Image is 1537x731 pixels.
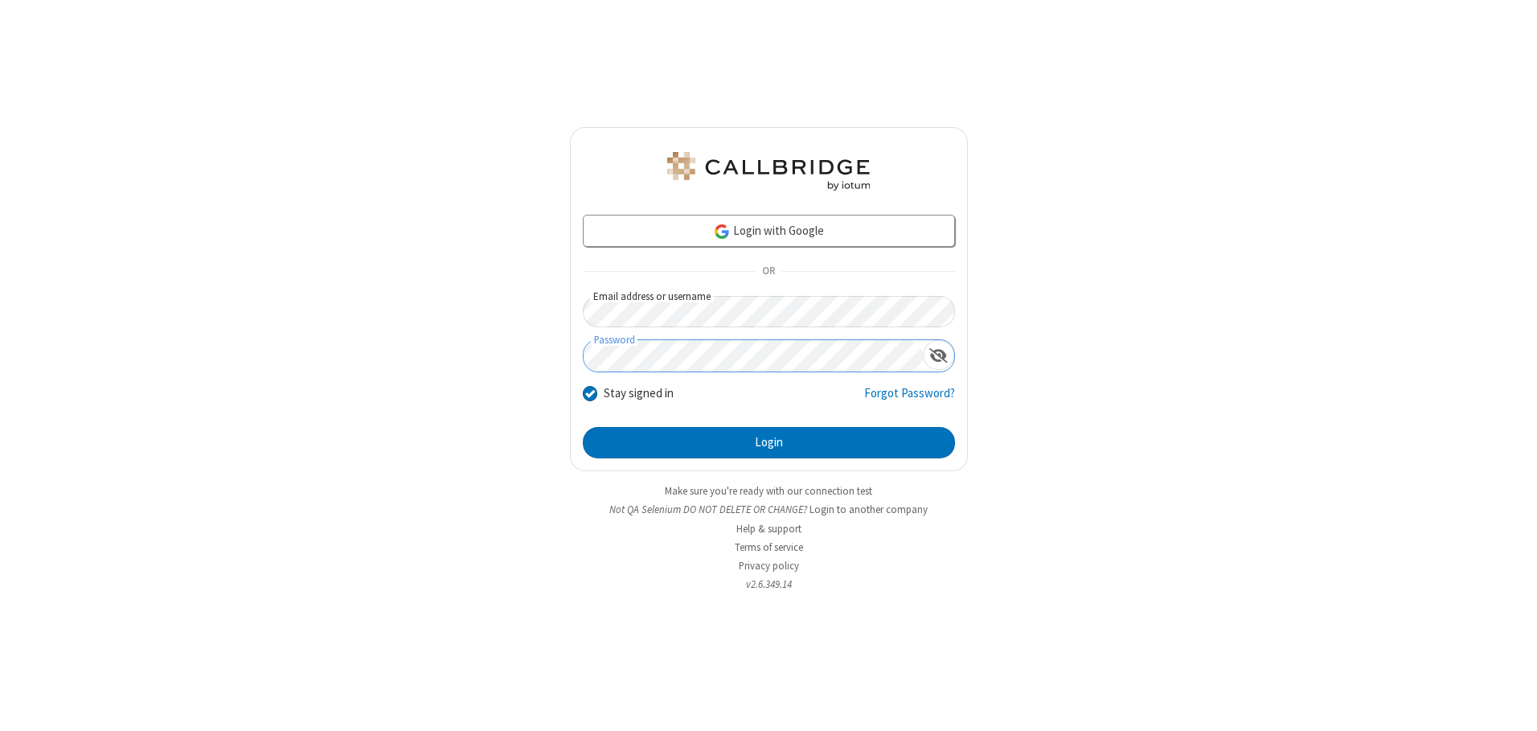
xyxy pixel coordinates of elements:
img: QA Selenium DO NOT DELETE OR CHANGE [664,152,873,191]
a: Terms of service [735,540,803,554]
li: Not QA Selenium DO NOT DELETE OR CHANGE? [570,502,968,517]
input: Password [584,340,923,372]
img: google-icon.png [713,223,731,240]
button: Login to another company [809,502,928,517]
button: Login [583,427,955,459]
div: Show password [923,340,954,370]
li: v2.6.349.14 [570,577,968,592]
label: Stay signed in [604,384,674,403]
span: OR [756,261,781,283]
a: Login with Google [583,215,955,247]
a: Help & support [736,522,801,536]
a: Privacy policy [739,559,799,573]
a: Make sure you're ready with our connection test [665,484,872,498]
a: Forgot Password? [864,384,955,415]
input: Email address or username [583,296,955,327]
